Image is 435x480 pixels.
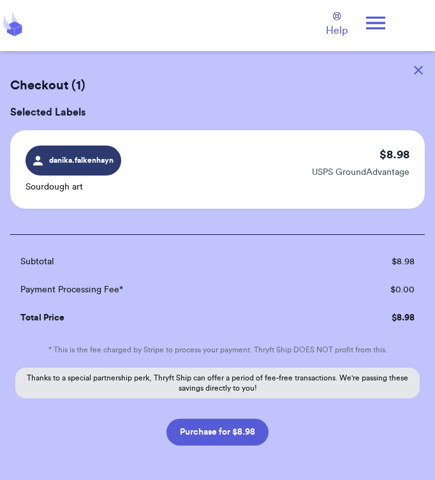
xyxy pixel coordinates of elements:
[26,181,121,193] p: Sourdough art
[314,304,425,332] td: $ 8.98
[326,12,348,38] a: Help
[326,23,348,38] span: Help
[49,154,114,166] span: danika.falkenhayn
[312,166,409,179] p: USPS GroundAdvantage
[10,77,425,94] h2: Checkout ( 1 )
[10,276,314,304] td: Payment Processing Fee*
[166,419,269,446] button: Purchase for $8.98
[10,248,314,276] td: Subtotal
[10,105,425,120] h3: Selected Labels
[15,368,420,398] p: Thanks to a special partnership perk, Thryft Ship can offer a period of fee-free transactions. We...
[380,146,409,163] p: $ 8.98
[10,304,314,332] td: Total Price
[314,276,425,304] td: $ 0.00
[314,248,425,276] td: $ 8.98
[10,345,425,355] p: * This is the fee charged by Stripe to process your payment. Thryft Ship DOES NOT profit from this.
